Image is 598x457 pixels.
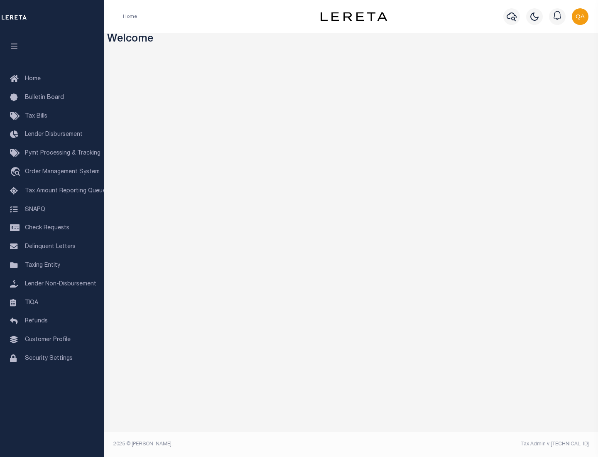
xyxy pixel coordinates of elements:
span: Pymt Processing & Tracking [25,150,100,156]
span: Tax Bills [25,113,47,119]
img: logo-dark.svg [321,12,387,21]
li: Home [123,13,137,20]
span: SNAPQ [25,206,45,212]
span: Bulletin Board [25,95,64,101]
span: Delinquent Letters [25,244,76,250]
span: Lender Disbursement [25,132,83,138]
i: travel_explore [10,167,23,178]
div: Tax Admin v.[TECHNICAL_ID] [357,440,589,448]
span: Order Management System [25,169,100,175]
span: Security Settings [25,356,73,361]
span: Refunds [25,318,48,324]
span: Lender Non-Disbursement [25,281,96,287]
img: svg+xml;base64,PHN2ZyB4bWxucz0iaHR0cDovL3d3dy53My5vcmcvMjAwMC9zdmciIHBvaW50ZXItZXZlbnRzPSJub25lIi... [572,8,588,25]
span: Tax Amount Reporting Queue [25,188,106,194]
span: Home [25,76,41,82]
span: Check Requests [25,225,69,231]
span: Taxing Entity [25,263,60,268]
h3: Welcome [107,33,595,46]
span: TIQA [25,300,38,305]
span: Customer Profile [25,337,71,343]
div: 2025 © [PERSON_NAME]. [107,440,351,448]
